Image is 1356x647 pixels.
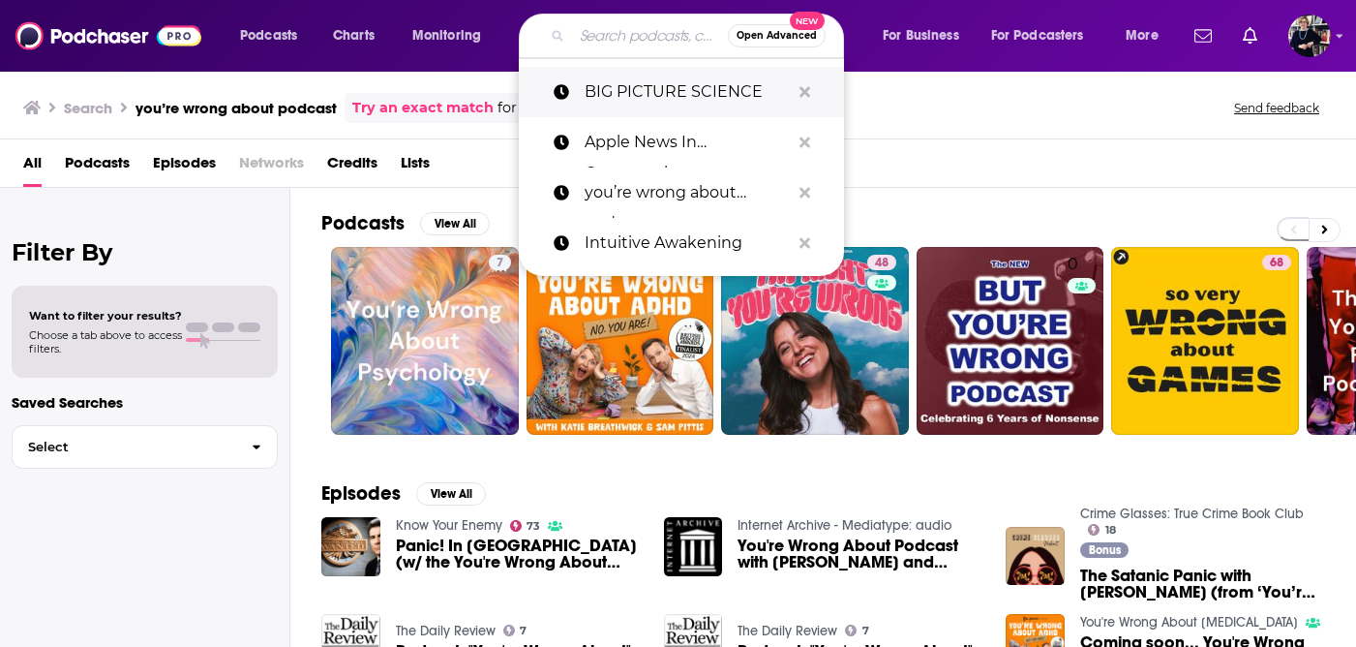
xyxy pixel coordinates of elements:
span: for more precise results [497,97,665,119]
button: open menu [226,20,322,51]
button: Open AdvancedNew [728,24,826,47]
button: Show profile menu [1288,15,1331,57]
span: Open Advanced [737,31,817,41]
a: The Daily Review [396,623,496,639]
span: 7 [520,627,527,635]
span: Networks [239,147,304,187]
a: Apple News In Conversation [519,117,844,168]
img: The Satanic Panic with Sarah Marshall (from ‘You’re Wrong About’ Podcast) [1006,527,1065,586]
div: 0 [1068,255,1097,427]
a: you’re wrong about podcast [519,168,844,218]
a: 48 [867,255,896,270]
a: You're Wrong About Podcast with Sarah Marshall and Matthew Hobbes [738,538,982,570]
a: Intuitive Awakening [519,218,844,268]
span: Select [13,441,236,453]
p: Intuitive Awakening [585,218,790,268]
img: Panic! In America (w/ the You're Wrong About podcast) [321,517,380,576]
h3: Search [64,99,112,117]
a: Show notifications dropdown [1235,19,1265,52]
span: For Business [883,22,959,49]
span: 48 [875,254,889,273]
img: User Profile [1288,15,1331,57]
a: BIG PICTURE SCIENCE [519,67,844,117]
a: 7 [489,255,511,270]
h2: Podcasts [321,211,405,235]
span: Logged in as ndewey [1288,15,1331,57]
a: 0 [917,247,1104,435]
a: Try an exact match [352,97,494,119]
span: You're Wrong About Podcast with [PERSON_NAME] and [PERSON_NAME] [738,538,982,570]
p: Apple News In Conversation [585,117,790,168]
span: Panic! In [GEOGRAPHIC_DATA] (w/ the You're Wrong About podcast) [396,538,641,570]
span: 68 [1270,254,1283,273]
h3: you’re wrong about podcast [136,99,337,117]
a: Episodes [153,147,216,187]
a: PodcastsView All [321,211,490,235]
span: Charts [333,22,375,49]
span: Monitoring [412,22,481,49]
a: Charts [320,20,386,51]
h2: Episodes [321,481,401,506]
a: You're Wrong About ADHD [1080,614,1298,631]
span: The Satanic Panic with [PERSON_NAME] (from ‘You’re Wrong About’ Podcast) [1080,568,1325,601]
img: Podchaser - Follow, Share and Rate Podcasts [15,17,201,54]
a: Lists [401,147,430,187]
a: The Daily Review [738,623,837,639]
a: All [23,147,42,187]
span: Podcasts [240,22,297,49]
input: Search podcasts, credits, & more... [572,20,728,51]
button: Select [12,425,278,469]
button: open menu [869,20,983,51]
a: 7 [503,625,527,636]
a: The Satanic Panic with Sarah Marshall (from ‘You’re Wrong About’ Podcast) [1080,568,1325,601]
p: Saved Searches [12,393,278,412]
div: Search podcasts, credits, & more... [537,14,862,58]
span: For Podcasters [991,22,1084,49]
a: 7 [331,247,519,435]
a: 18 [1088,524,1116,536]
button: open menu [399,20,506,51]
h2: Filter By [12,238,278,266]
a: Crime Glasses: True Crime Book Club [1080,506,1304,522]
a: Internet Archive - Mediatype: audio [738,517,951,534]
a: Show notifications dropdown [1187,19,1220,52]
span: 73 [527,522,540,531]
button: View All [420,212,490,235]
span: More [1126,22,1159,49]
a: Know Your Enemy [396,517,502,534]
a: EpisodesView All [321,481,486,506]
button: View All [416,482,486,506]
span: New [790,12,825,30]
p: BIG PICTURE SCIENCE [585,67,790,117]
a: 68 [1262,255,1291,270]
a: 48 [721,247,909,435]
a: Credits [327,147,377,187]
a: 7 [845,625,869,636]
img: You're Wrong About Podcast with Sarah Marshall and Matthew Hobbes [664,517,723,576]
p: you’re wrong about podcast [585,168,790,218]
span: Bonus [1089,544,1121,556]
a: Podcasts [65,147,130,187]
span: 18 [1105,526,1116,535]
a: 68 [1111,247,1299,435]
button: Send feedback [1228,100,1325,116]
span: 7 [862,627,869,635]
span: Want to filter your results? [29,309,182,323]
span: 7 [497,254,503,273]
button: open menu [979,20,1112,51]
span: Choose a tab above to access filters. [29,328,182,355]
a: Panic! In America (w/ the You're Wrong About podcast) [396,538,641,570]
button: open menu [1112,20,1183,51]
a: 73 [510,520,541,532]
